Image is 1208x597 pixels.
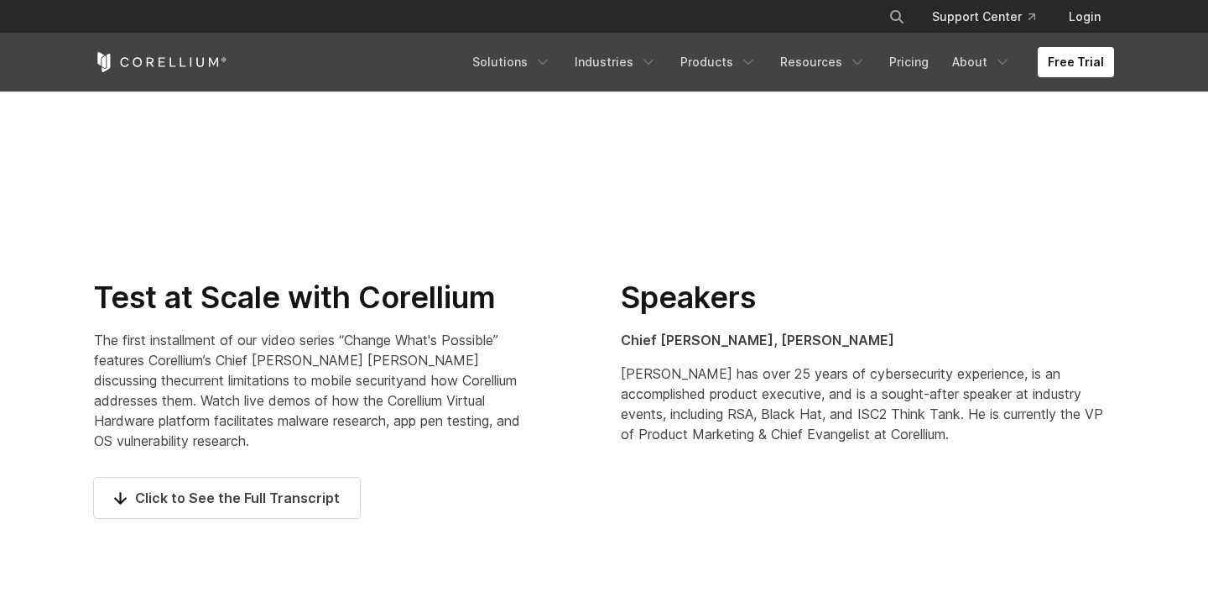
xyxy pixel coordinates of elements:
[879,47,939,77] a: Pricing
[1038,47,1114,77] a: Free Trial
[621,364,1114,444] p: [PERSON_NAME] has over 25 years of cybersecurity experience, is an accomplished product executive...
[670,47,767,77] a: Products
[882,2,912,32] button: Search
[621,279,1114,317] h2: Speakers
[565,47,667,77] a: Industries
[94,52,227,72] a: Corellium Home
[94,279,523,317] h2: Test at Scale with Corellium
[919,2,1049,32] a: Support Center
[621,332,894,348] strong: Chief [PERSON_NAME], [PERSON_NAME]
[462,47,1114,77] div: Navigation Menu
[94,332,498,389] span: The first installment of our video series “Change What's Possible” features Corellium’s Chief [PE...
[462,47,561,77] a: Solutions
[181,372,404,389] span: current limitations to mobile security
[868,2,1114,32] div: Navigation Menu
[1055,2,1114,32] a: Login
[942,47,1021,77] a: About
[770,47,876,77] a: Resources
[114,488,340,508] span: Click to See the Full Transcript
